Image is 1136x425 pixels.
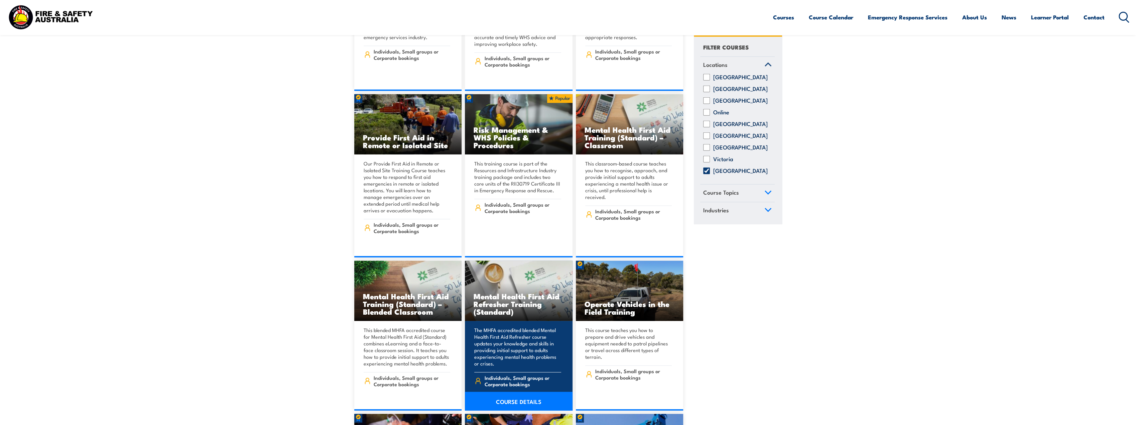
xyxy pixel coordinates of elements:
span: Individuals, Small groups or Corporate bookings [595,48,672,61]
img: Risk Management & WHS Policies & Procedures [465,94,573,154]
img: Mental Health First Aid Refresher (Standard) TRAINING (1) [465,261,573,321]
a: Industries [700,202,775,219]
span: Individuals, Small groups or Corporate bookings [595,208,672,221]
label: Victoria [713,156,733,163]
img: Operate Vehicles in the Field [576,261,683,321]
a: About Us [962,8,987,26]
img: Provide First Aid in Remote or Isolated Site [354,94,462,154]
span: Individuals, Small groups or Corporate bookings [374,221,450,234]
span: Locations [703,60,728,69]
span: Individuals, Small groups or Corporate bookings [485,201,561,214]
a: Mental Health First Aid Refresher Training (Standard) [465,261,573,321]
span: Individuals, Small groups or Corporate bookings [485,375,561,387]
h3: Mental Health First Aid Training (Standard) – Blended Classroom [363,292,453,315]
a: Courses [773,8,794,26]
label: [GEOGRAPHIC_DATA] [713,97,768,104]
label: [GEOGRAPHIC_DATA] [713,168,768,174]
h3: Provide First Aid in Remote or Isolated Site [363,133,453,149]
a: Contact [1084,8,1105,26]
p: This classroom-based course teaches you how to recognise, approach, and provide initial support t... [585,160,672,200]
span: Industries [703,205,729,214]
h4: FILTER COURSES [703,42,749,51]
label: [GEOGRAPHIC_DATA] [713,74,768,81]
label: [GEOGRAPHIC_DATA] [713,121,768,127]
span: Individuals, Small groups or Corporate bookings [595,368,672,381]
p: This course teaches you how to prepare and drive vehicles and equipment needed to patrol pipeline... [585,327,672,360]
label: [GEOGRAPHIC_DATA] [713,132,768,139]
img: Mental Health First Aid Training (Standard) – Blended Classroom [354,261,462,321]
h3: Risk Management & WHS Policies & Procedures [474,126,564,149]
img: Mental Health First Aid Training (Standard) – Classroom [576,94,683,154]
a: Course Topics [700,185,775,202]
span: Course Topics [703,188,739,197]
a: Learner Portal [1031,8,1069,26]
a: Operate Vehicles in the Field Training [576,261,683,321]
h3: Operate Vehicles in the Field Training [585,300,675,315]
span: Individuals, Small groups or Corporate bookings [374,375,450,387]
span: Individuals, Small groups or Corporate bookings [374,48,450,61]
a: Emergency Response Services [868,8,948,26]
p: This blended MHFA accredited course for Mental Health First Aid (Standard) combines eLearning and... [364,327,451,367]
p: The MHFA accredited blended Mental Health First Aid Refresher course updates your knowledge and s... [474,327,561,367]
label: Online [713,109,729,116]
p: Our Provide First Aid in Remote or Isolated Site Training Course teaches you how to respond to fi... [364,160,451,214]
h3: Mental Health First Aid Training (Standard) – Classroom [585,126,675,149]
label: [GEOGRAPHIC_DATA] [713,144,768,151]
label: [GEOGRAPHIC_DATA] [713,86,768,92]
h3: Mental Health First Aid Refresher Training (Standard) [474,292,564,315]
a: Locations [700,57,775,74]
p: This training course is part of the Resources and Infrastructure Industry training package and in... [474,160,561,194]
a: News [1002,8,1016,26]
a: Course Calendar [809,8,853,26]
a: COURSE DETAILS [465,392,573,411]
span: Individuals, Small groups or Corporate bookings [485,55,561,68]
